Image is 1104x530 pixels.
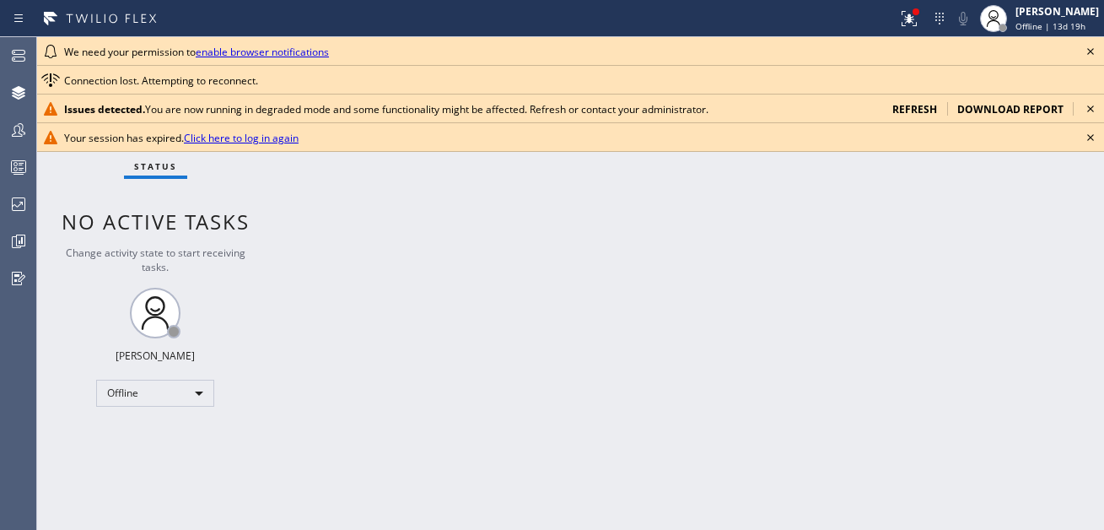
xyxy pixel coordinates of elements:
button: Mute [951,7,975,30]
a: Click here to log in again [184,131,299,145]
span: Offline | 13d 19h [1015,20,1085,32]
div: [PERSON_NAME] [116,349,195,363]
span: No active tasks [62,208,250,235]
div: You are now running in degraded mode and some functionality might be affected. Refresh or contact... [64,102,879,116]
span: download report [957,102,1064,116]
span: refresh [892,102,937,116]
span: Status [134,160,177,172]
span: Connection lost. Attempting to reconnect. [64,73,258,88]
span: We need your permission to [64,45,329,59]
a: enable browser notifications [196,45,329,59]
div: Offline [96,380,214,407]
span: Change activity state to start receiving tasks. [66,246,245,274]
div: [PERSON_NAME] [1015,4,1099,19]
span: Your session has expired. [64,131,299,145]
b: Issues detected. [64,102,145,116]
